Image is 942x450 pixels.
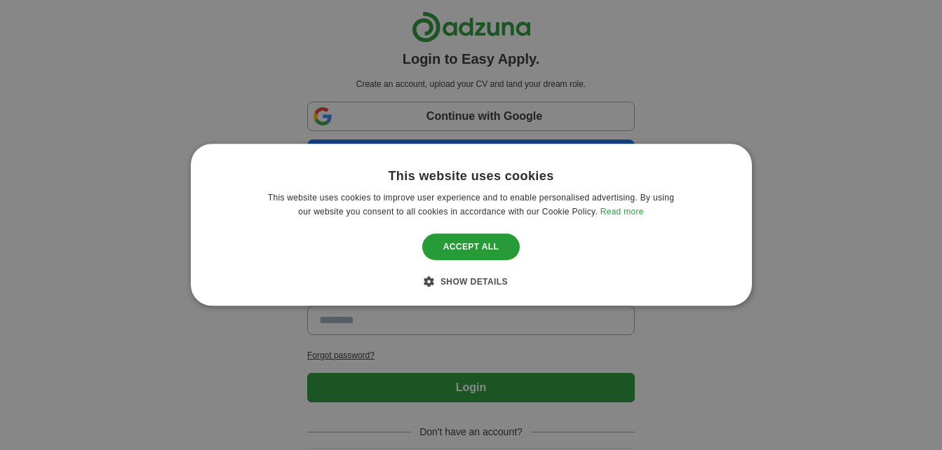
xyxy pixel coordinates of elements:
div: Accept all [422,233,520,260]
div: This website uses cookies [388,168,553,184]
div: Cookie consent dialog [191,144,752,306]
a: Read more, opens a new window [600,207,644,217]
div: Show details [434,275,508,289]
span: Show details [440,278,508,287]
span: This website uses cookies to improve user experience and to enable personalised advertising. By u... [268,193,674,217]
